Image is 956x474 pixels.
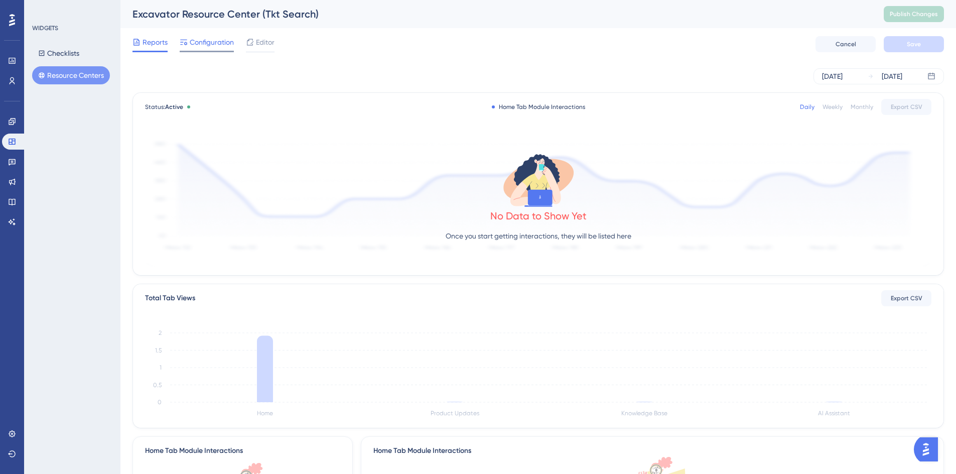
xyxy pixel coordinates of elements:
div: Daily [800,103,814,111]
iframe: UserGuiding AI Assistant Launcher [914,434,944,464]
div: Home Tab Module Interactions [373,445,931,457]
span: Reports [143,36,168,48]
span: Cancel [836,40,856,48]
button: Cancel [815,36,876,52]
button: Export CSV [881,290,931,306]
tspan: Knowledge Base [621,410,667,417]
div: Weekly [823,103,843,111]
tspan: Product Updates [431,410,479,417]
span: Editor [256,36,275,48]
button: Save [884,36,944,52]
div: No Data to Show Yet [490,209,587,223]
span: Save [907,40,921,48]
tspan: 1 [160,364,162,371]
span: Export CSV [891,294,922,302]
div: Monthly [851,103,873,111]
span: Active [165,103,183,110]
div: [DATE] [882,70,902,82]
p: Once you start getting interactions, they will be listed here [446,230,631,242]
div: Home Tab Module Interactions [145,445,243,457]
div: [DATE] [822,70,843,82]
tspan: 1.5 [155,347,162,354]
span: Export CSV [891,103,922,111]
tspan: 0 [158,399,162,406]
button: Checklists [32,44,85,62]
span: Status: [145,103,183,111]
div: Home Tab Module Interactions [492,103,585,111]
div: WIDGETS [32,24,58,32]
tspan: AI Assistant [818,410,850,417]
span: Publish Changes [890,10,938,18]
tspan: 2 [159,329,162,336]
tspan: Home [257,410,273,417]
button: Resource Centers [32,66,110,84]
button: Export CSV [881,99,931,115]
span: Configuration [190,36,234,48]
button: Publish Changes [884,6,944,22]
tspan: 0.5 [153,382,162,389]
div: Excavator Resource Center (Tkt Search) [132,7,859,21]
div: Total Tab Views [145,292,195,304]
